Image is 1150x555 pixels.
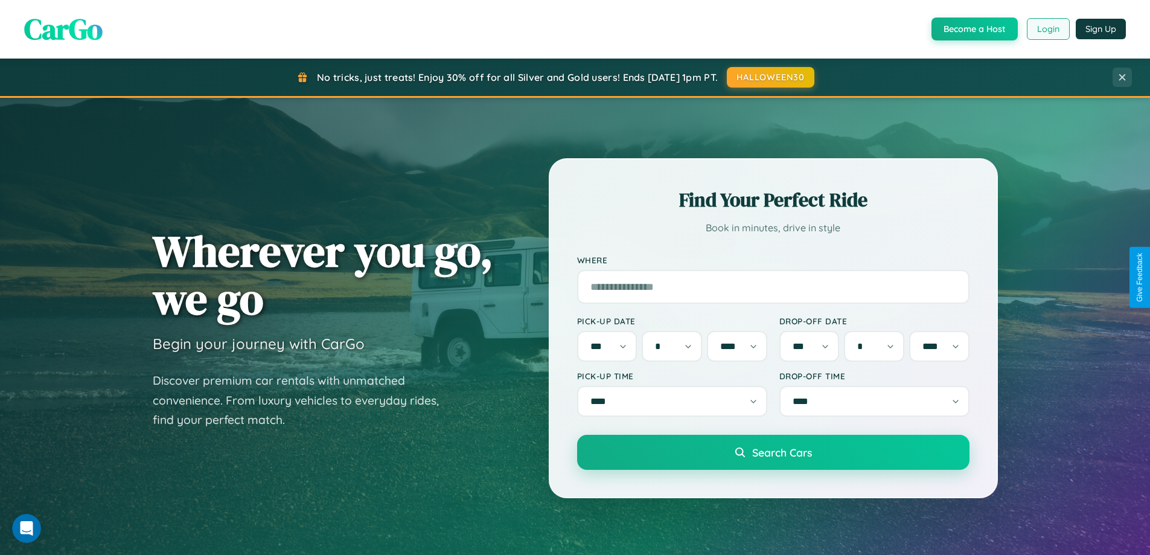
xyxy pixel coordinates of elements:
[779,371,970,381] label: Drop-off Time
[577,316,767,326] label: Pick-up Date
[577,435,970,470] button: Search Cars
[752,446,812,459] span: Search Cars
[1076,19,1126,39] button: Sign Up
[1136,253,1144,302] div: Give Feedback
[153,335,365,353] h3: Begin your journey with CarGo
[779,316,970,326] label: Drop-off Date
[317,71,718,83] span: No tricks, just treats! Enjoy 30% off for all Silver and Gold users! Ends [DATE] 1pm PT.
[577,219,970,237] p: Book in minutes, drive in style
[153,371,455,430] p: Discover premium car rentals with unmatched convenience. From luxury vehicles to everyday rides, ...
[577,371,767,381] label: Pick-up Time
[24,9,103,49] span: CarGo
[931,18,1018,40] button: Become a Host
[577,187,970,213] h2: Find Your Perfect Ride
[12,514,41,543] iframe: Intercom live chat
[153,227,493,322] h1: Wherever you go, we go
[577,255,970,265] label: Where
[1027,18,1070,40] button: Login
[727,67,814,88] button: HALLOWEEN30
